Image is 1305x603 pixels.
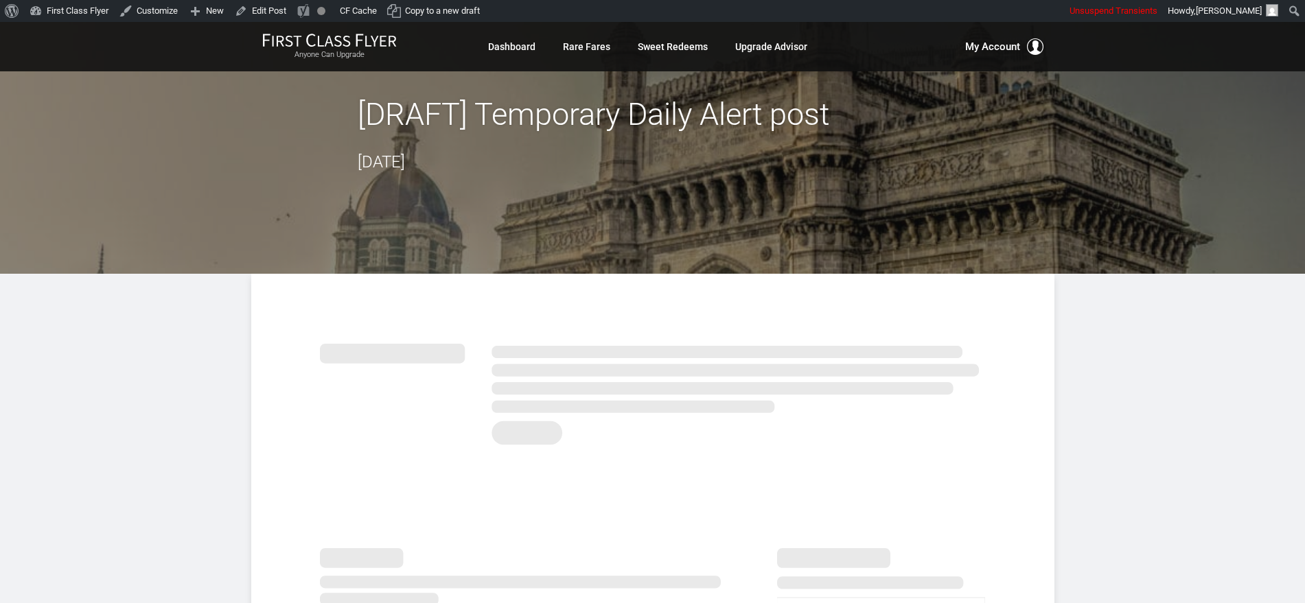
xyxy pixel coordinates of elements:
[320,329,986,453] img: summary.svg
[262,33,397,60] a: First Class FlyerAnyone Can Upgrade
[735,34,807,59] a: Upgrade Advisor
[262,33,397,47] img: First Class Flyer
[965,38,1020,55] span: My Account
[638,34,708,59] a: Sweet Redeems
[563,34,610,59] a: Rare Fares
[488,34,535,59] a: Dashboard
[1070,5,1157,16] span: Unsuspend Transients
[965,38,1043,55] button: My Account
[358,152,405,172] time: [DATE]
[262,50,397,60] small: Anyone Can Upgrade
[358,96,948,133] h2: [DRAFT] Temporary Daily Alert post
[1196,5,1262,16] span: [PERSON_NAME]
